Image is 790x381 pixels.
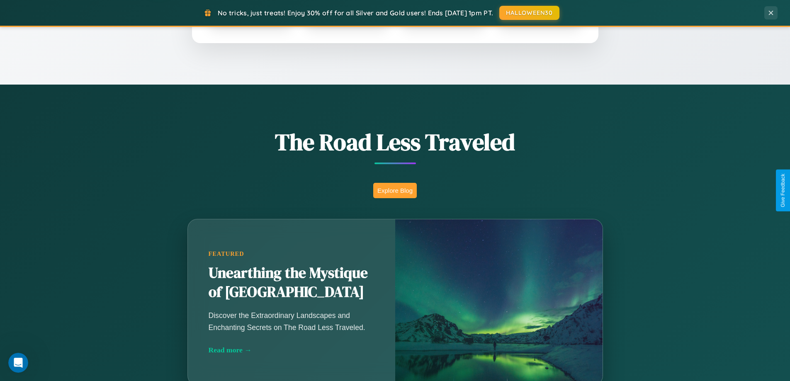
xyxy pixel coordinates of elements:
h2: Unearthing the Mystique of [GEOGRAPHIC_DATA] [209,264,374,302]
button: Explore Blog [373,183,417,198]
p: Discover the Extraordinary Landscapes and Enchanting Secrets on The Road Less Traveled. [209,310,374,333]
div: Read more → [209,346,374,354]
button: HALLOWEEN30 [499,6,559,20]
h1: The Road Less Traveled [146,126,644,158]
div: Give Feedback [780,174,786,207]
iframe: Intercom live chat [8,353,28,373]
span: No tricks, just treats! Enjoy 30% off for all Silver and Gold users! Ends [DATE] 1pm PT. [218,9,493,17]
div: Featured [209,250,374,257]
